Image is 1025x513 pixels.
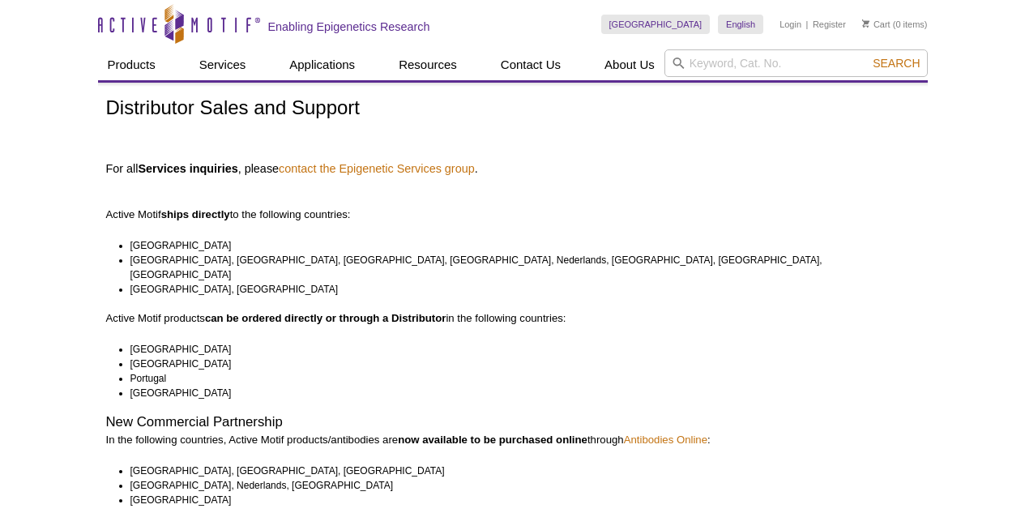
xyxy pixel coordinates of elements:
a: Resources [389,49,467,80]
strong: ships directly [161,208,230,220]
a: Products [98,49,165,80]
li: [GEOGRAPHIC_DATA], [GEOGRAPHIC_DATA] [130,282,905,297]
li: [GEOGRAPHIC_DATA] [130,357,905,371]
li: [GEOGRAPHIC_DATA] [130,386,905,400]
h1: Distributor Sales and Support [106,97,920,121]
a: Services [190,49,256,80]
h4: For all , please . [106,161,920,176]
li: [GEOGRAPHIC_DATA] [130,342,905,357]
button: Search [868,56,925,71]
a: contact the Epigenetic Services group [279,161,475,176]
input: Keyword, Cat. No. [664,49,928,77]
h2: Enabling Epigenetics Research [268,19,430,34]
strong: Services inquiries [138,162,237,175]
a: Cart [862,19,890,30]
li: (0 items) [862,15,928,34]
strong: now available to be purchased online [398,434,587,446]
a: Register [813,19,846,30]
li: [GEOGRAPHIC_DATA] [130,238,905,253]
li: [GEOGRAPHIC_DATA], [GEOGRAPHIC_DATA], [GEOGRAPHIC_DATA], [GEOGRAPHIC_DATA], Nederlands, [GEOGRAPH... [130,253,905,282]
li: [GEOGRAPHIC_DATA] [130,493,905,507]
a: Contact Us [491,49,570,80]
li: Portugal [130,371,905,386]
p: Active Motif to the following countries: [106,178,920,222]
a: About Us [595,49,664,80]
p: In the following countries, Active Motif products/antibodies are through : [106,433,920,447]
a: Login [779,19,801,30]
li: [GEOGRAPHIC_DATA], Nederlands, [GEOGRAPHIC_DATA] [130,478,905,493]
li: [GEOGRAPHIC_DATA], [GEOGRAPHIC_DATA], [GEOGRAPHIC_DATA] [130,464,905,478]
a: English [718,15,763,34]
h2: New Commercial Partnership [106,415,920,430]
strong: can be ordered directly or through a Distributor [205,312,446,324]
a: Applications [280,49,365,80]
a: [GEOGRAPHIC_DATA] [601,15,711,34]
a: Antibodies Online [624,434,707,446]
span: Search [873,57,920,70]
img: Your Cart [862,19,869,28]
li: | [806,15,809,34]
p: Active Motif products in the following countries: [106,311,920,326]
